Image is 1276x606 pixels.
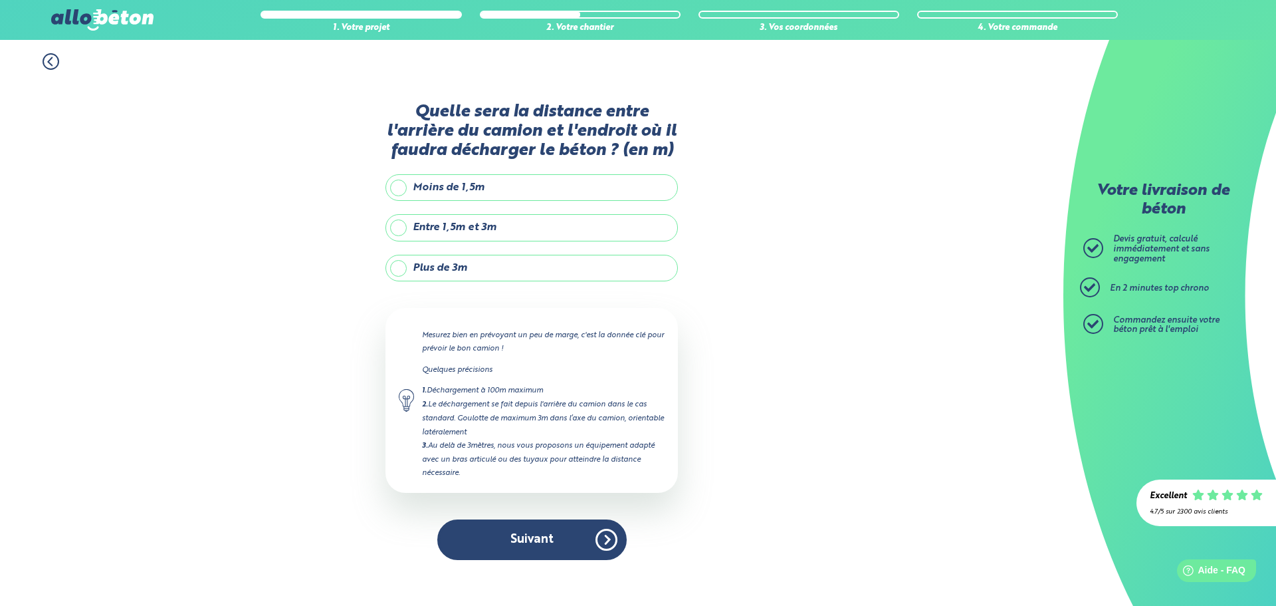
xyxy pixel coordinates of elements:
[422,401,428,408] strong: 2.
[1150,492,1187,502] div: Excellent
[422,387,427,394] strong: 1.
[385,102,678,161] label: Quelle sera la distance entre l'arrière du camion et l'endroit où il faudra décharger le béton ? ...
[1110,284,1209,293] span: En 2 minutes top chrono
[385,174,678,201] label: Moins de 1,5m
[698,23,899,33] div: 3. Vos coordonnées
[1150,508,1263,516] div: 4.7/5 sur 2300 avis clients
[437,520,627,560] button: Suivant
[261,23,461,33] div: 1. Votre projet
[422,329,665,355] p: Mesurez bien en prévoyant un peu de marge, c'est la donnée clé pour prévoir le bon camion !
[422,439,665,480] div: Au delà de 3mètres, nous vous proposons un équipement adapté avec un bras articulé ou des tuyaux ...
[422,398,665,438] div: Le déchargement se fait depuis l'arrière du camion dans le cas standard. Goulotte de maximum 3m d...
[422,384,665,398] div: Déchargement à 100m maximum
[422,442,428,450] strong: 3.
[385,255,678,281] label: Plus de 3m
[385,214,678,241] label: Entre 1,5m et 3m
[1087,182,1239,219] p: Votre livraison de béton
[1113,316,1220,335] span: Commandez ensuite votre béton prêt à l'emploi
[1158,554,1261,591] iframe: Help widget launcher
[917,23,1118,33] div: 4. Votre commande
[1113,235,1210,263] span: Devis gratuit, calculé immédiatement et sans engagement
[51,9,154,31] img: allobéton
[422,363,665,377] p: Quelques précisions
[480,23,681,33] div: 2. Votre chantier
